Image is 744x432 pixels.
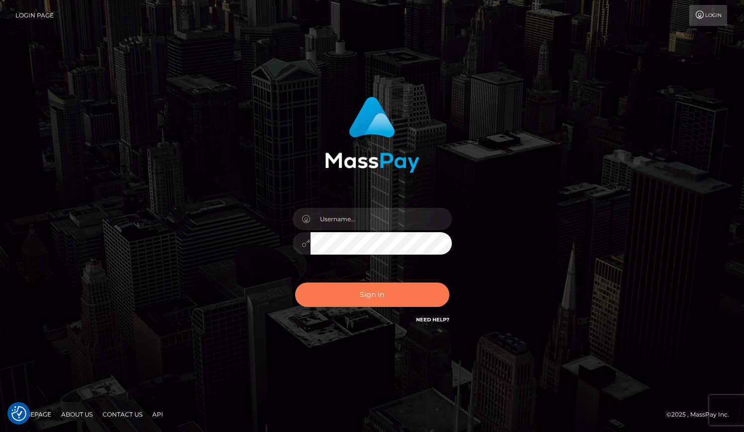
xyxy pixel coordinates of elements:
div: © 2025 , MassPay Inc. [666,409,737,420]
button: Sign in [295,283,449,307]
a: Homepage [11,407,55,422]
a: About Us [57,407,97,422]
a: Login [689,5,727,26]
a: Contact Us [99,407,146,422]
input: Username... [311,208,452,230]
img: MassPay Login [325,97,420,173]
a: API [148,407,167,422]
a: Need Help? [416,316,449,323]
button: Consent Preferences [11,406,26,421]
img: Revisit consent button [11,406,26,421]
a: Login Page [15,5,54,26]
